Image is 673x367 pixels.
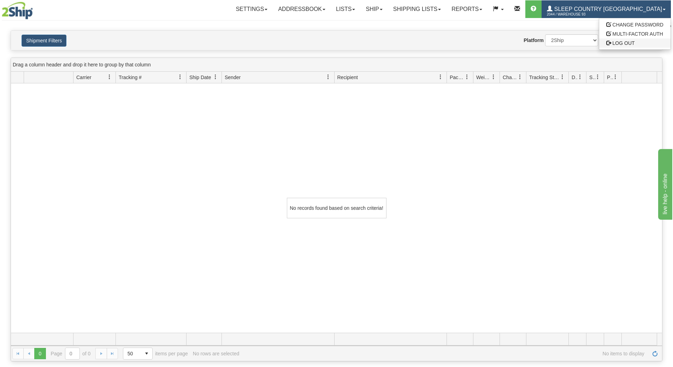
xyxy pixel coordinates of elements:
span: Charge [503,74,518,81]
span: MULTI-FACTOR AUTH [613,31,663,37]
a: Ship Date filter column settings [209,71,222,83]
label: Platform [524,37,544,44]
iframe: chat widget [657,147,672,219]
a: Shipment Issues filter column settings [592,71,604,83]
img: logo2044.jpg [2,2,33,19]
div: grid grouping header [11,58,662,72]
button: Shipment Filters [22,35,66,47]
span: Delivery Status [572,74,578,81]
span: 50 [128,350,137,357]
span: Page of 0 [51,348,91,360]
a: Pickup Status filter column settings [609,71,621,83]
span: Sleep Country [GEOGRAPHIC_DATA] [553,6,662,12]
span: Carrier [76,74,91,81]
span: Ship Date [189,74,211,81]
span: Tracking # [119,74,142,81]
span: LOG OUT [613,40,635,46]
a: MULTI-FACTOR AUTH [599,29,671,39]
span: No items to display [244,351,644,356]
a: Sleep Country [GEOGRAPHIC_DATA] 2044 / Warehouse 93 [542,0,671,18]
a: Settings [230,0,273,18]
div: No records found based on search criteria! [287,198,386,218]
a: Tracking Status filter column settings [556,71,568,83]
div: live help - online [5,4,65,13]
a: Packages filter column settings [461,71,473,83]
a: CHANGE PASSWORD [599,20,671,29]
span: Tracking Status [529,74,560,81]
a: Sender filter column settings [322,71,334,83]
a: Carrier filter column settings [104,71,116,83]
a: Weight filter column settings [488,71,500,83]
span: Packages [450,74,465,81]
div: No rows are selected [193,351,240,356]
a: LOG OUT [599,39,671,48]
a: Reports [446,0,488,18]
a: Lists [331,0,360,18]
a: Tracking # filter column settings [174,71,186,83]
div: Support: 1 - 855 - 55 - 2SHIP [2,24,671,30]
a: Addressbook [273,0,331,18]
span: select [141,348,152,359]
a: Shipping lists [388,0,446,18]
a: Charge filter column settings [514,71,526,83]
span: Sender [225,74,241,81]
span: Recipient [337,74,358,81]
a: Ship [360,0,388,18]
span: 2044 / Warehouse 93 [547,11,600,18]
span: items per page [123,348,188,360]
a: Delivery Status filter column settings [574,71,586,83]
a: Refresh [649,348,661,359]
span: CHANGE PASSWORD [613,22,663,28]
span: Page 0 [34,348,46,359]
span: Page sizes drop down [123,348,153,360]
a: Recipient filter column settings [435,71,447,83]
span: Pickup Status [607,74,613,81]
span: Weight [476,74,491,81]
span: Shipment Issues [589,74,595,81]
